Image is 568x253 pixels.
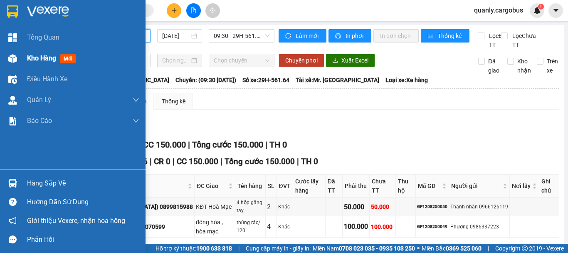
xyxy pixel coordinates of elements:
span: | [297,157,299,166]
input: Chọn ngày [162,56,190,65]
span: Làm mới [296,31,320,40]
th: Chưa TT [370,175,396,198]
div: 100.000 [371,222,394,231]
strong: 0708 023 035 - 0935 103 250 [339,245,415,252]
button: downloadXuất Excel [326,54,375,67]
span: Tài xế: Mr. [GEOGRAPHIC_DATA] [296,75,379,85]
td: GP1208250049 [416,216,449,238]
span: question-circle [9,198,17,206]
span: aim [210,8,215,13]
strong: 1900 633 818 [196,245,232,252]
th: Cước lấy hàng [293,175,326,198]
span: Giới thiệu Vexere, nhận hoa hồng [27,215,125,226]
span: In phơi [346,31,365,40]
button: printerIn phơi [328,29,371,43]
span: Miền Bắc [422,244,482,253]
span: CC 150.000 [143,140,186,150]
span: down [133,97,139,103]
span: Hỗ trợ kỹ thuật: [156,244,232,253]
span: sync [285,33,292,40]
span: | [488,244,489,253]
span: down [133,118,139,124]
div: Phương 0986337223 [450,223,508,231]
button: Chuyển phơi [279,54,324,67]
span: Lọc Chưa TT [509,31,537,50]
span: Miền Nam [313,244,415,253]
span: Trên xe [543,57,561,75]
span: download [332,58,338,64]
div: Hướng dẫn sử dụng [27,196,139,208]
span: file-add [190,8,196,13]
div: 50.000 [344,202,368,212]
span: ĐC Giao [197,181,227,190]
div: 2 [267,202,275,212]
span: TH 0 [301,157,318,166]
span: Số xe: 29H-561.64 [242,75,289,85]
td: GP1208250050 [416,198,449,216]
span: CC 150.000 [177,157,218,166]
span: Kho nhận [514,57,534,75]
img: warehouse-icon [8,54,17,63]
span: Người gửi [451,181,501,190]
div: đông hòa , hòa mạc [196,218,234,236]
span: Điều hành xe [27,74,67,84]
img: icon-new-feature [533,7,541,14]
img: solution-icon [8,117,17,125]
span: quanly.cargobus [467,5,530,15]
span: 09:30 - 29H-561.64 [214,30,269,42]
div: Khác [278,223,291,231]
input: 13/08/2025 [162,31,190,40]
button: bar-chartThống kê [421,29,469,43]
div: 50.000 [371,202,394,211]
span: TH 0 [269,140,287,150]
span: | [238,244,240,253]
div: Hàng sắp về [27,177,139,190]
strong: 0369 525 060 [446,245,482,252]
span: | [265,140,267,150]
th: Tên hàng [235,175,265,198]
span: mới [60,54,76,63]
span: copyright [522,245,528,251]
img: warehouse-icon [8,179,17,188]
span: | [220,157,222,166]
div: Thanh nhàn 0966126119 [450,203,508,211]
span: Tổng cước 150.000 [225,157,295,166]
span: Quản Lý [27,95,51,105]
sup: 1 [538,4,544,10]
div: GP1208250049 [417,223,447,230]
span: Báo cáo [27,115,52,126]
span: CR 0 [154,157,170,166]
span: Kho hàng [27,54,56,62]
img: dashboard-icon [8,33,17,42]
th: Thu hộ [396,175,416,198]
span: | [188,140,190,150]
th: Đã TT [326,175,343,198]
span: Thống kê [438,31,463,40]
button: plus [167,3,181,18]
span: Tổng cước 150.000 [192,140,263,150]
span: Chuyến: (09:30 [DATE]) [175,75,236,85]
button: syncLàm mới [279,29,326,43]
button: In đơn chọn [373,29,419,43]
span: Đã giao [485,57,503,75]
div: GP1208250050 [417,203,447,210]
button: caret-down [548,3,563,18]
span: printer [335,33,342,40]
img: warehouse-icon [8,96,17,105]
div: KĐT Hoà Mạc [196,202,234,211]
button: aim [205,3,220,18]
th: Ghi chú [539,175,559,198]
span: plus [171,8,177,13]
span: ⚪️ [417,247,420,250]
span: | [150,157,152,166]
div: thùng rác/ 120L [237,219,264,235]
span: bar-chart [427,33,435,40]
span: Nơi lấy [512,181,531,190]
th: SL [266,175,277,198]
div: 4 hộp găng tay [237,199,264,215]
div: Phản hồi [27,233,139,246]
span: Tổng Quan [27,32,59,43]
span: Cung cấp máy in - giấy in: [246,244,311,253]
div: Khác [278,203,291,211]
img: logo-vxr [7,5,18,18]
